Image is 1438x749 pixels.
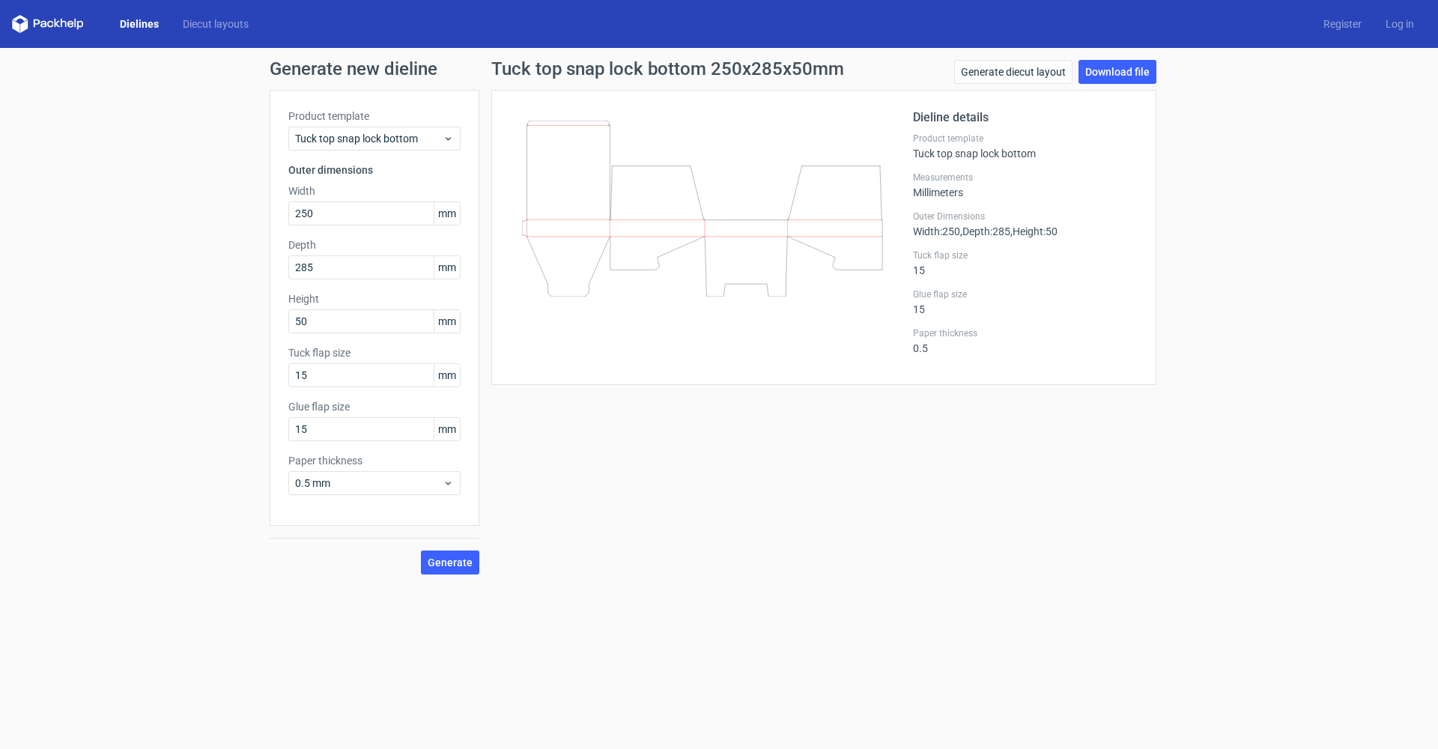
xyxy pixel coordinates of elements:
h1: Tuck top snap lock bottom 250x285x50mm [491,60,844,78]
a: Download file [1078,60,1156,84]
label: Product template [913,133,1138,145]
h3: Outer dimensions [288,163,461,178]
span: mm [434,364,460,386]
label: Height [288,291,461,306]
span: mm [434,310,460,333]
div: 15 [913,249,1138,276]
label: Width [288,184,461,198]
div: Tuck top snap lock bottom [913,133,1138,160]
h2: Dieline details [913,109,1138,127]
span: Generate [428,557,473,568]
label: Paper thickness [288,453,461,468]
span: , Height : 50 [1010,225,1058,237]
label: Glue flap size [913,288,1138,300]
div: 15 [913,288,1138,315]
div: 0.5 [913,327,1138,354]
label: Glue flap size [288,399,461,414]
label: Paper thickness [913,327,1138,339]
a: Dielines [108,16,171,31]
h1: Generate new dieline [270,60,1168,78]
span: Width : 250 [913,225,960,237]
a: Register [1311,16,1374,31]
label: Depth [288,237,461,252]
a: Diecut layouts [171,16,261,31]
label: Measurements [913,172,1138,184]
span: mm [434,418,460,440]
a: Log in [1374,16,1426,31]
label: Tuck flap size [288,345,461,360]
span: 0.5 mm [295,476,443,491]
button: Generate [421,551,479,574]
label: Outer Dimensions [913,210,1138,222]
label: Product template [288,109,461,124]
span: mm [434,202,460,225]
span: Tuck top snap lock bottom [295,131,443,146]
div: Millimeters [913,172,1138,198]
span: , Depth : 285 [960,225,1010,237]
a: Generate diecut layout [954,60,1073,84]
label: Tuck flap size [913,249,1138,261]
span: mm [434,256,460,279]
